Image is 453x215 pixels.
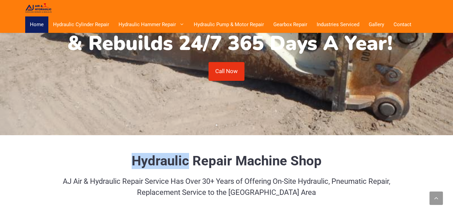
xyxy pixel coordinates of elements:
button: 1 of 3 [213,122,220,128]
a: Home [25,16,48,33]
button: 2 of 3 [223,122,230,128]
a: Gearbox Repair [269,16,312,33]
a: Call Now [209,62,244,81]
a: Industries Serviced [312,16,364,33]
strong: Hydraulic Repair Machine Shop [132,153,322,169]
a: Gallery [364,16,389,33]
a: Hydraulic Hammer Repair [114,16,189,33]
a: Hydraulic Pump & Motor Repair [189,16,269,33]
button: 3 of 3 [233,122,240,128]
a: Hydraulic Cylinder Repair [48,16,114,33]
a: Contact [389,16,416,33]
a: Scroll back to top [429,192,443,205]
h2: Available for Emergency Repairs & Rebuilds 24/7 365 Days A Year! [59,7,394,55]
p: AJ Air & Hydraulic Repair Service Has Over 30+ Years of Offering On-Site Hydraulic, Pneumatic Rep... [25,176,428,198]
